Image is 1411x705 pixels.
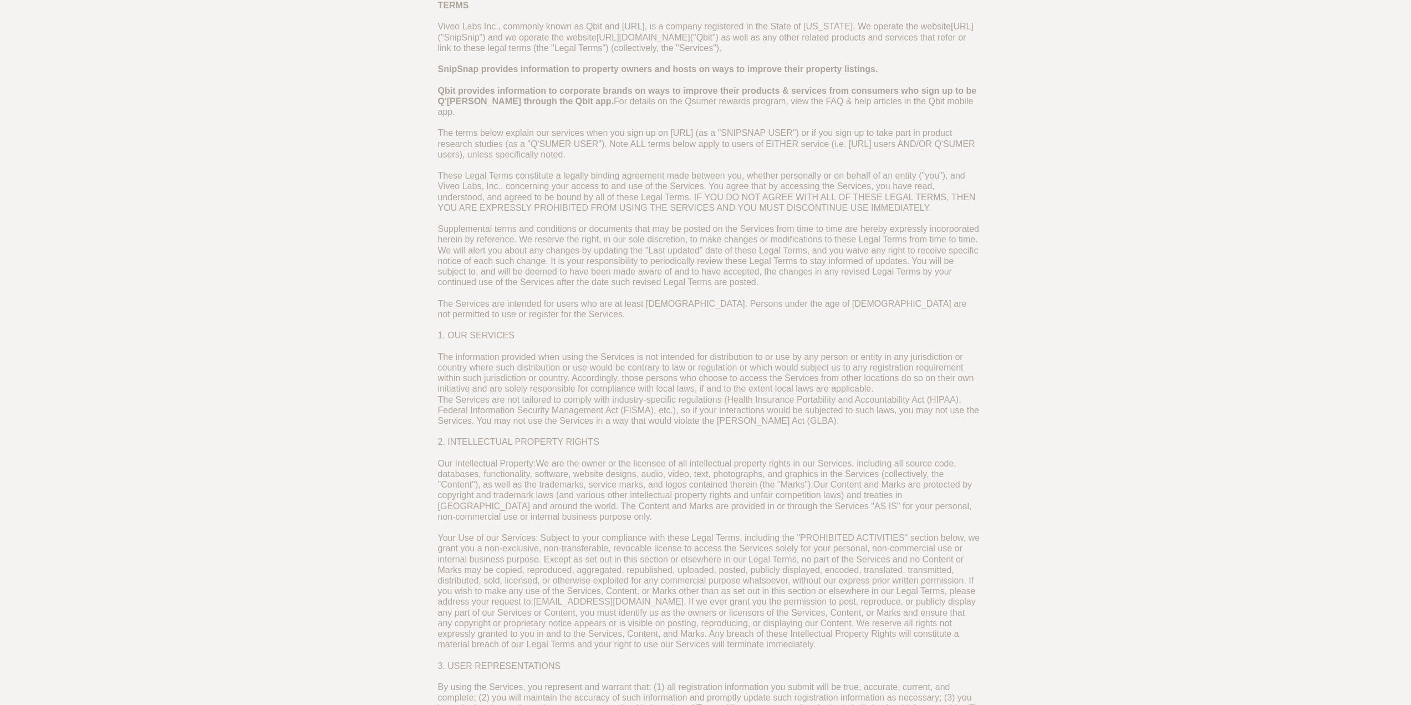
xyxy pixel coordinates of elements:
span: 2. INTELLECTUAL PROPERTY RIGHTS [438,437,599,447]
span: For details on the Qsumer rewards program, view the FAQ & help articles in the Qbit mobile app. [438,97,974,116]
span: Our Intellectual Property: [438,459,536,468]
span: Qbit provides information to corporate brands on ways to improve their products & services from c... [438,86,977,106]
span: Supplemental terms and conditions or documents that may be posted on the Services from time to ti... [438,224,980,287]
span: Your Use of our Services: [438,533,538,542]
span: Viveo Labs Inc., commonly known as Qbit and [URL], is a company registered in the State of [US_ST... [438,22,974,52]
span: SnipSnap provides information to property owners and hosts on ways to improve their property list... [438,64,878,74]
span: These Legal Terms constitute a legally binding agreement made between you, whether personally or ... [438,171,976,212]
span: TERMS [438,1,469,10]
span: The information provided when using the Services is not intended for distribution to or use by an... [438,352,974,394]
span: 1. OUR SERVICES [438,331,515,340]
a: [EMAIL_ADDRESS][DOMAIN_NAME] [533,597,684,606]
a: [URL] [951,22,974,31]
span: Our Content and Marks are protected by copyright and trademark laws (and various other intellectu... [438,480,972,521]
span: Subject to your compliance with these Legal Terms, including the "PROHIBITED ACTIVITIES" section ... [438,533,980,649]
span: 3. USER REPRESENTATIONS [438,661,561,671]
a: [URL][DOMAIN_NAME] [597,33,690,42]
span: The Services are not tailored to comply with industry-specific regulations (Health Insurance Port... [438,395,979,425]
span: We are the owner or the licensee of all intellectual property rights in our Services, including a... [438,459,956,489]
span: The terms below explain our services when you sign up on [URL] (as a "SNIPSNAP USER") or if you s... [438,128,975,159]
span: The Services are intended for users who are at least [DEMOGRAPHIC_DATA]. Persons under the age of... [438,299,967,319]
